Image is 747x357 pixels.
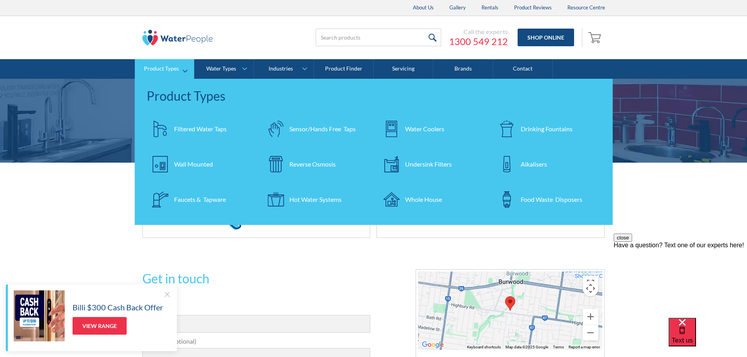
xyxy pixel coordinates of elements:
[314,59,374,79] a: Product Finder
[142,337,371,346] label: Company (optional)
[262,150,370,178] a: Reverse Osmosis
[405,124,444,134] div: Water Coolers
[14,290,65,341] img: Billi $300 Cash Back Offer
[493,115,601,143] a: Drinking Fountains
[289,159,336,169] div: Reverse Osmosis
[262,186,370,213] a: Hot Water Systems
[614,234,747,328] iframe: podium webchat widget prompt
[142,269,371,288] h2: Get in touch
[316,29,441,46] input: Search products
[135,59,194,79] a: Product Types
[467,344,501,350] button: Keyboard shortcuts
[147,150,254,178] a: Wall Mounted
[493,150,601,178] a: Alkalisers
[269,65,293,72] div: Industries
[420,340,446,350] a: Open this area in Google Maps (opens a new window)
[147,186,254,213] a: Faucets & Tapware
[493,59,553,79] a: Contact
[378,186,485,213] a: Whole House
[142,30,213,45] img: The Water People
[493,186,601,213] a: Food Waste Disposers
[433,59,493,79] a: Brands
[374,59,433,79] a: Servicing
[583,309,598,324] button: Zoom in
[669,318,747,357] iframe: podium webchat widget bubble
[73,301,163,313] h5: Billi $300 Cash Back Offer
[194,59,254,79] a: Water Types
[521,159,547,169] div: Alkalisers
[521,124,573,134] div: Drinking Fountains
[378,115,485,143] a: Water Coolers
[583,275,598,291] button: Toggle fullscreen view
[289,195,342,204] div: Hot Water Systems
[405,159,452,169] div: Undersink Filters
[405,195,442,204] div: Whole House
[588,31,603,43] img: shopping cart
[583,281,598,296] button: Map camera controls
[262,115,370,143] a: Sensor/Hands Free Taps
[142,304,371,313] label: Name
[449,28,508,36] div: Call the experts
[553,345,564,349] a: Terms (opens in new tab)
[505,296,515,311] div: Map pin
[583,325,598,341] button: Zoom out
[254,59,313,79] a: Industries
[289,124,356,134] div: Sensor/Hands Free Taps
[135,79,613,225] nav: Product Types
[569,345,600,349] a: Report a map error
[174,195,226,204] div: Faucets & Tapware
[521,195,582,204] div: Food Waste Disposers
[420,340,446,350] img: Google
[586,28,605,47] a: Open empty cart
[174,159,213,169] div: Wall Mounted
[147,115,254,143] a: Filtered Water Taps
[206,65,236,72] div: Water Types
[144,65,179,72] div: Product Types
[378,150,485,178] a: Undersink Filters
[505,345,548,349] span: Map data ©2025 Google
[449,36,508,47] a: 1300 549 212
[174,124,227,134] div: Filtered Water Taps
[73,317,127,335] a: View Range
[147,87,601,105] div: Product Types
[518,29,574,46] a: Shop Online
